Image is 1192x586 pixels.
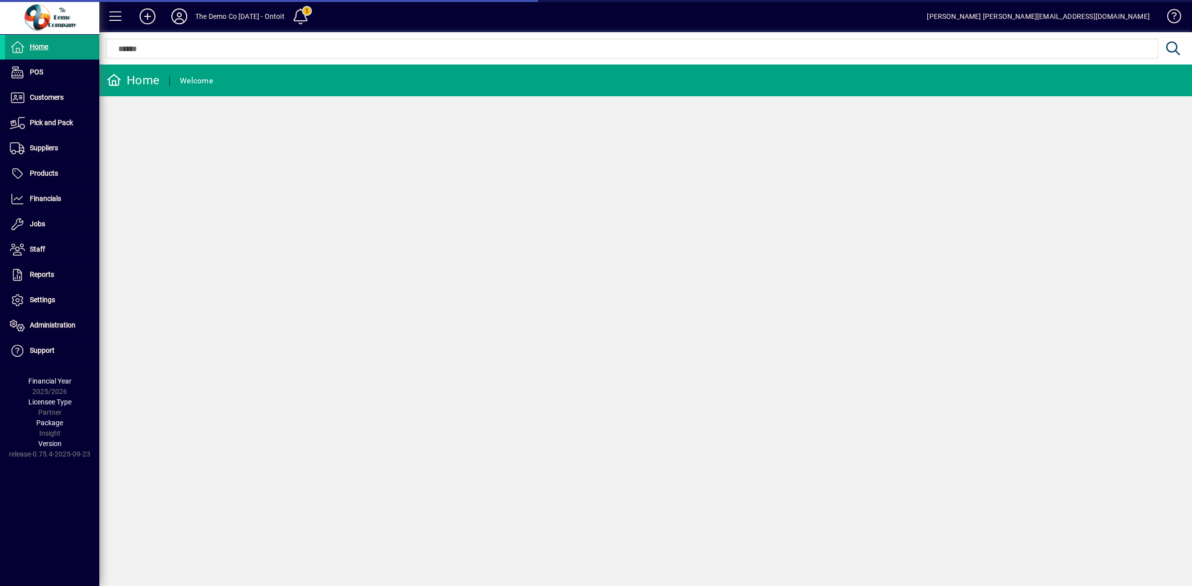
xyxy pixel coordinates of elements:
[30,169,58,177] span: Products
[36,419,63,427] span: Package
[28,377,72,385] span: Financial Year
[30,220,45,228] span: Jobs
[30,296,55,304] span: Settings
[30,43,48,51] span: Home
[30,93,64,101] span: Customers
[180,73,213,89] div: Welcome
[5,111,99,135] a: Pick and Pack
[132,7,163,25] button: Add
[195,8,285,24] div: The Demo Co [DATE] - Ontoit
[1160,2,1180,34] a: Knowledge Base
[163,7,195,25] button: Profile
[5,60,99,85] a: POS
[38,440,62,448] span: Version
[5,161,99,186] a: Products
[30,68,43,76] span: POS
[5,212,99,237] a: Jobs
[28,398,72,406] span: Licensee Type
[5,237,99,262] a: Staff
[5,313,99,338] a: Administration
[30,321,75,329] span: Administration
[30,346,55,354] span: Support
[30,144,58,152] span: Suppliers
[5,262,99,287] a: Reports
[30,195,61,202] span: Financials
[927,8,1150,24] div: [PERSON_NAME] [PERSON_NAME][EMAIL_ADDRESS][DOMAIN_NAME]
[5,136,99,161] a: Suppliers
[30,119,73,127] span: Pick and Pack
[5,85,99,110] a: Customers
[107,72,159,88] div: Home
[5,187,99,211] a: Financials
[30,270,54,278] span: Reports
[5,338,99,363] a: Support
[30,245,45,253] span: Staff
[5,288,99,313] a: Settings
